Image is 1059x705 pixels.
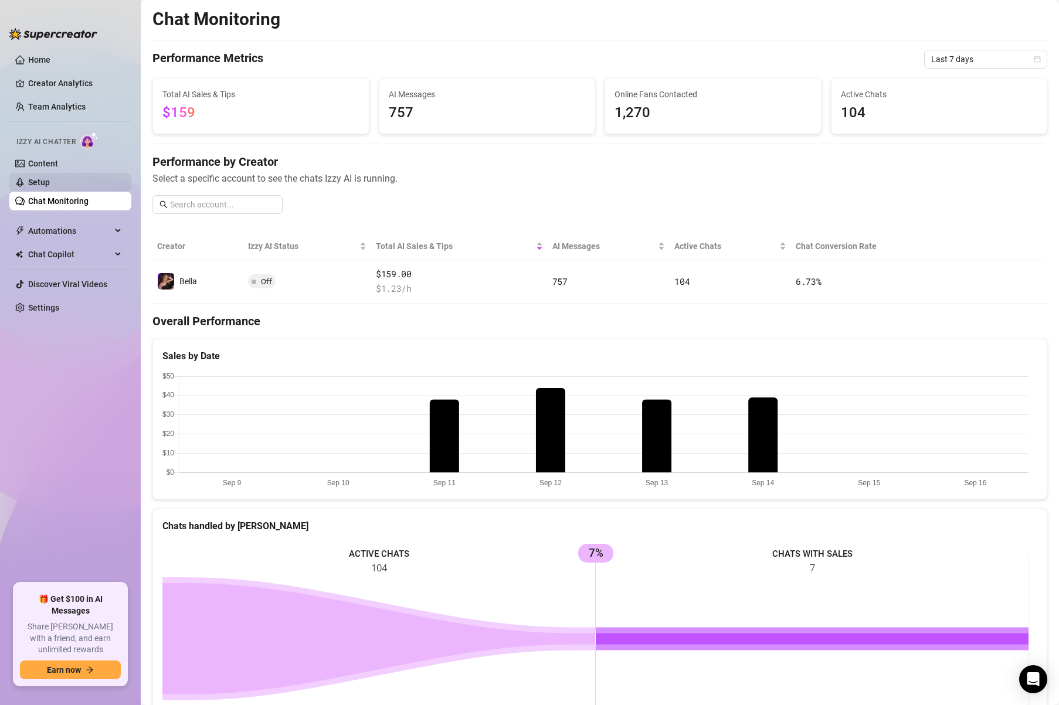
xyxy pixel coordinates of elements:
[931,50,1040,68] span: Last 7 days
[376,240,534,253] span: Total AI Sales & Tips
[15,226,25,236] span: thunderbolt
[20,594,121,617] span: 🎁 Get $100 in AI Messages
[28,280,107,289] a: Discover Viral Videos
[28,55,50,64] a: Home
[152,50,263,69] h4: Performance Metrics
[162,519,1037,533] div: Chats handled by [PERSON_NAME]
[791,233,958,260] th: Chat Conversion Rate
[86,666,94,674] span: arrow-right
[28,178,50,187] a: Setup
[552,275,568,287] span: 757
[674,275,690,287] span: 104
[841,102,1038,124] span: 104
[28,303,59,312] a: Settings
[615,88,812,101] span: Online Fans Contacted
[152,171,1047,186] span: Select a specific account to see the chats Izzy AI is running.
[261,277,272,286] span: Off
[152,233,243,260] th: Creator
[28,245,111,264] span: Chat Copilot
[16,137,76,148] span: Izzy AI Chatter
[28,196,89,206] a: Chat Monitoring
[170,198,276,211] input: Search account...
[179,277,197,286] span: Bella
[28,222,111,240] span: Automations
[15,250,23,258] img: Chat Copilot
[20,660,121,679] button: Earn nowarrow-right
[376,282,543,296] span: $ 1.23 /h
[389,102,586,124] span: 757
[47,665,81,675] span: Earn now
[389,88,586,101] span: AI Messages
[159,200,168,209] span: search
[162,349,1037,363] div: Sales by Date
[162,88,359,101] span: Total AI Sales & Tips
[28,74,122,93] a: Creator Analytics
[158,273,174,290] img: Bella
[20,621,121,656] span: Share [PERSON_NAME] with a friend, and earn unlimited rewards
[1034,56,1041,63] span: calendar
[552,240,656,253] span: AI Messages
[548,233,670,260] th: AI Messages
[152,313,1047,329] h4: Overall Performance
[152,8,280,30] h2: Chat Monitoring
[248,240,357,253] span: Izzy AI Status
[162,104,195,121] span: $159
[796,275,822,287] span: 6.73 %
[1019,665,1047,693] div: Open Intercom Messenger
[28,102,86,111] a: Team Analytics
[9,28,97,40] img: logo-BBDzfeDw.svg
[28,159,58,168] a: Content
[376,267,543,281] span: $159.00
[841,88,1038,101] span: Active Chats
[615,102,812,124] span: 1,270
[243,233,371,260] th: Izzy AI Status
[152,154,1047,170] h4: Performance by Creator
[80,132,99,149] img: AI Chatter
[670,233,791,260] th: Active Chats
[371,233,548,260] th: Total AI Sales & Tips
[674,240,777,253] span: Active Chats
